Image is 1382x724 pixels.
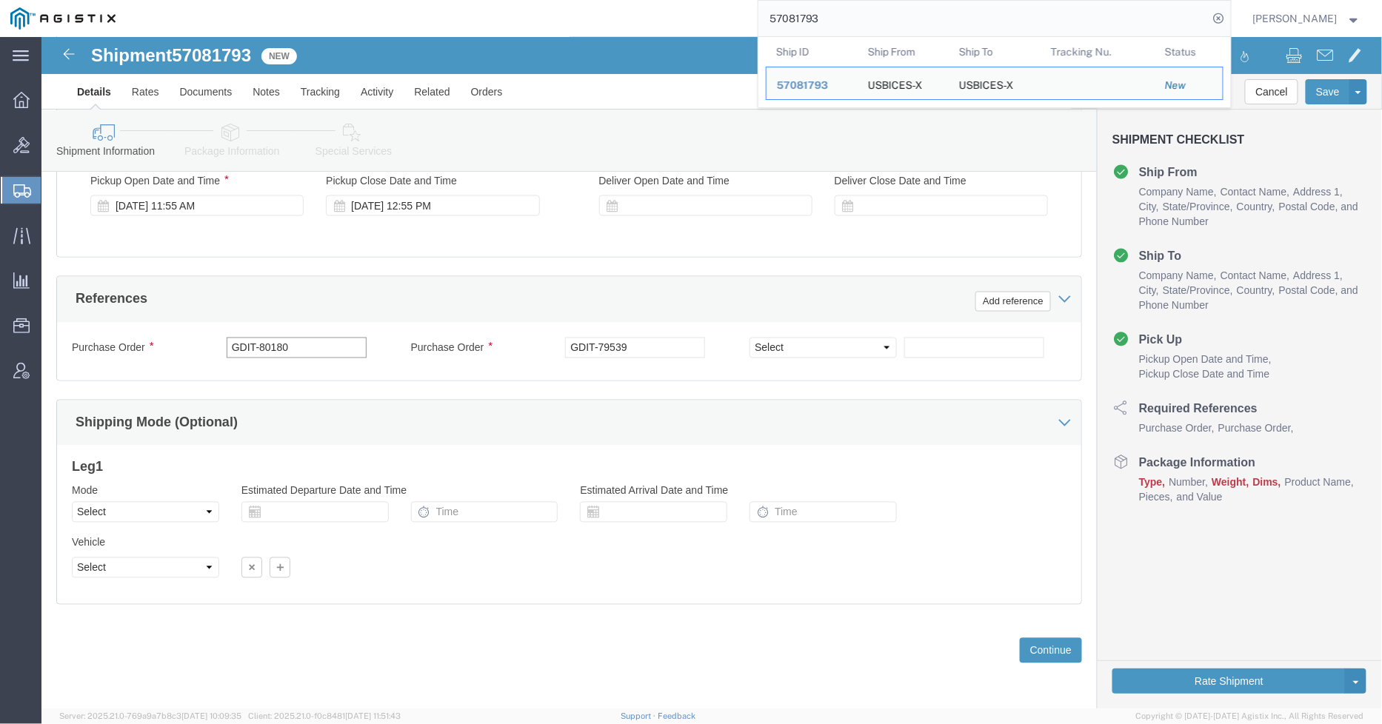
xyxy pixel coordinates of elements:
[766,37,1231,107] table: Search Results
[1165,78,1212,93] div: New
[867,67,922,99] div: USBICES-X
[41,37,1382,708] iframe: FS Legacy Container
[766,37,858,67] th: Ship ID
[59,711,241,720] span: Server: 2025.21.0-769a9a7b8c3
[658,711,695,720] a: Feedback
[777,78,847,93] div: 57081793
[10,7,116,30] img: logo
[758,1,1209,36] input: Search for shipment number, reference number
[1136,710,1364,723] span: Copyright © [DATE]-[DATE] Agistix Inc., All Rights Reserved
[1252,10,1362,27] button: [PERSON_NAME]
[1040,37,1155,67] th: Tracking Nu.
[181,711,241,720] span: [DATE] 10:09:35
[1253,10,1338,27] span: Andrew Wacyra
[777,79,828,91] span: 57081793
[949,37,1041,67] th: Ship To
[248,711,401,720] span: Client: 2025.21.0-f0c8481
[1155,37,1224,67] th: Status
[621,711,658,720] a: Support
[345,711,401,720] span: [DATE] 11:51:43
[857,37,949,67] th: Ship From
[959,67,1014,99] div: USBICES-X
